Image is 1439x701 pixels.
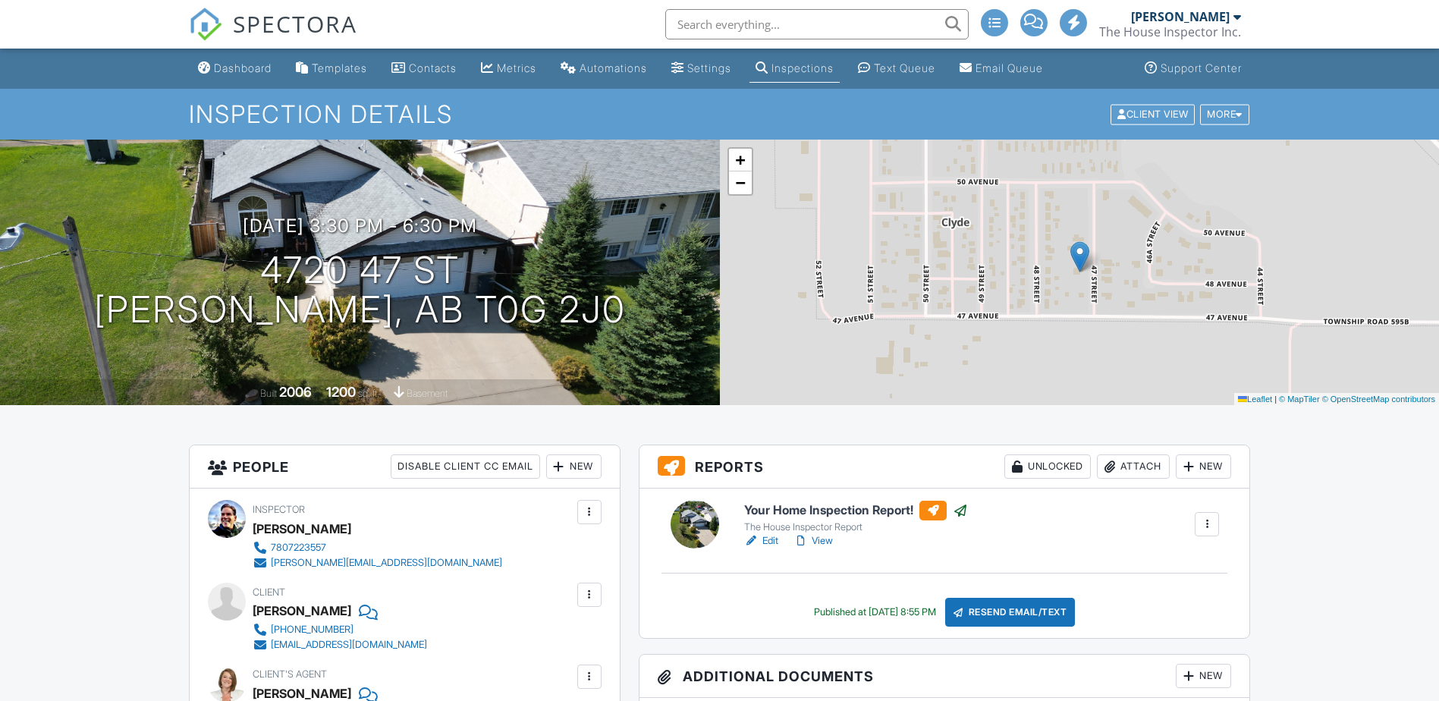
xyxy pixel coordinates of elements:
[1070,241,1089,272] img: Marker
[233,8,357,39] span: SPECTORA
[744,521,968,533] div: The House Inspector Report
[475,55,542,83] a: Metrics
[253,668,327,680] span: Client's Agent
[852,55,941,83] a: Text Queue
[271,639,427,651] div: [EMAIL_ADDRESS][DOMAIN_NAME]
[253,504,305,515] span: Inspector
[1161,61,1242,74] div: Support Center
[744,501,968,520] h6: Your Home Inspection Report!
[253,599,351,622] div: [PERSON_NAME]
[271,542,326,554] div: 7807223557
[190,445,620,489] h3: People
[744,533,778,549] a: Edit
[665,55,737,83] a: Settings
[358,388,379,399] span: sq. ft.
[1099,24,1241,39] div: The House Inspector Inc.
[290,55,373,83] a: Templates
[954,55,1049,83] a: Email Queue
[729,171,752,194] a: Zoom out
[1109,108,1199,119] a: Client View
[312,61,367,74] div: Templates
[945,598,1076,627] div: Resend Email/Text
[735,150,745,169] span: +
[326,384,356,400] div: 1200
[253,540,502,555] a: 7807223557
[409,61,457,74] div: Contacts
[814,606,936,618] div: Published at [DATE] 8:55 PM
[189,8,222,41] img: The Best Home Inspection Software - Spectora
[1176,454,1231,479] div: New
[1097,454,1170,479] div: Attach
[639,445,1250,489] h3: Reports
[271,557,502,569] div: [PERSON_NAME][EMAIL_ADDRESS][DOMAIN_NAME]
[1200,104,1249,124] div: More
[687,61,731,74] div: Settings
[546,454,602,479] div: New
[253,586,285,598] span: Client
[192,55,278,83] a: Dashboard
[771,61,834,74] div: Inspections
[1322,395,1435,404] a: © OpenStreetMap contributors
[1238,395,1272,404] a: Leaflet
[1131,9,1230,24] div: [PERSON_NAME]
[744,501,968,534] a: Your Home Inspection Report! The House Inspector Report
[385,55,463,83] a: Contacts
[253,622,427,637] a: [PHONE_NUMBER]
[189,101,1251,127] h1: Inspection Details
[253,517,351,540] div: [PERSON_NAME]
[749,55,840,83] a: Inspections
[729,149,752,171] a: Zoom in
[793,533,833,549] a: View
[639,655,1250,698] h3: Additional Documents
[260,388,277,399] span: Built
[665,9,969,39] input: Search everything...
[1111,104,1195,124] div: Client View
[253,555,502,571] a: [PERSON_NAME][EMAIL_ADDRESS][DOMAIN_NAME]
[391,454,540,479] div: Disable Client CC Email
[735,173,745,192] span: −
[214,61,272,74] div: Dashboard
[1279,395,1320,404] a: © MapTiler
[580,61,647,74] div: Automations
[874,61,935,74] div: Text Queue
[497,61,536,74] div: Metrics
[189,20,357,52] a: SPECTORA
[94,250,626,331] h1: 4720 47 St [PERSON_NAME], AB T0G 2J0
[279,384,312,400] div: 2006
[555,55,653,83] a: Automations (Basic)
[271,624,353,636] div: [PHONE_NUMBER]
[1004,454,1091,479] div: Unlocked
[976,61,1043,74] div: Email Queue
[1176,664,1231,688] div: New
[253,637,427,652] a: [EMAIL_ADDRESS][DOMAIN_NAME]
[1274,395,1277,404] span: |
[1139,55,1248,83] a: Support Center
[407,388,448,399] span: basement
[243,215,477,236] h3: [DATE] 3:30 pm - 6:30 pm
